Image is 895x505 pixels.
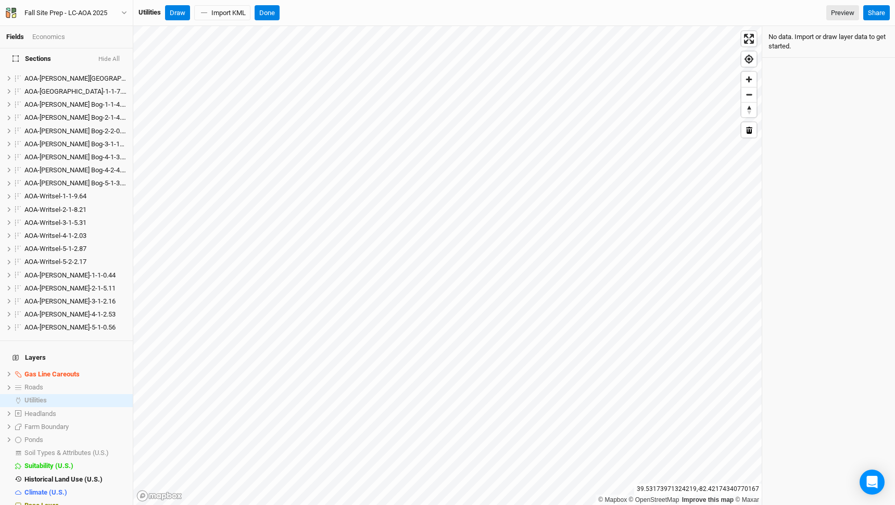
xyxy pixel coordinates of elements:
span: AOA-[PERSON_NAME] Bog-4-2-4.35 [24,166,129,174]
span: Suitability (U.S.) [24,462,73,470]
div: Economics [32,32,65,42]
div: AOA-Wylie Ridge-4-1-2.53 [24,310,127,319]
button: Draw [165,5,190,21]
div: AOA-Wylie Ridge-1-1-0.44 [24,271,127,280]
span: AOA-Writsel-1-1-9.64 [24,192,86,200]
span: AOA-[PERSON_NAME] Bog-4-1-3.19 [24,153,129,161]
div: AOA-Writsel-3-1-5.31 [24,219,127,227]
span: Historical Land Use (U.S.) [24,475,103,483]
div: AOA-Writsel-5-1-2.87 [24,245,127,253]
span: AOA-Writsel-5-2-2.17 [24,258,86,266]
div: AOA-Utzinger Bog-4-1-3.19 [24,153,127,161]
div: AOA-Wylie Ridge-5-1-0.56 [24,323,127,332]
a: Mapbox logo [136,490,182,502]
div: Soil Types & Attributes (U.S.) [24,449,127,457]
div: 39.53173971324219 , -82.42174340770167 [634,484,762,495]
span: AOA-[PERSON_NAME]-1-1-0.44 [24,271,116,279]
a: Improve this map [682,496,734,503]
div: Climate (U.S.) [24,488,127,497]
a: Fields [6,33,24,41]
div: Fall Site Prep - LC-AOA 2025 [24,8,107,18]
canvas: Map [133,26,762,505]
span: AOA-[PERSON_NAME] Bog-3-1-19.4 [24,140,129,148]
button: Zoom out [741,87,757,102]
span: AOA-[PERSON_NAME]-3-1-2.16 [24,297,116,305]
span: Utilities [24,396,47,404]
div: AOA-Utzinger Bog-1-1-4.29 [24,100,127,109]
span: AOA-Writsel-4-1-2.03 [24,232,86,239]
span: Sections [12,55,51,63]
div: Farm Boundary [24,423,127,431]
a: Maxar [735,496,759,503]
button: Import KML [194,5,250,21]
button: Find my location [741,52,757,67]
span: AOA-[PERSON_NAME] Bog-1-1-4.29 [24,100,129,108]
button: Share [863,5,890,21]
span: Soil Types & Attributes (U.S.) [24,449,109,457]
span: Farm Boundary [24,423,69,431]
div: Gas Line Careouts [24,370,127,378]
div: AOA-Utzinger Bog-4-2-4.35 [24,166,127,174]
div: Utilities [138,8,161,17]
button: Zoom in [741,72,757,87]
div: AOA-Writsel-1-1-9.64 [24,192,127,200]
span: AOA-[PERSON_NAME] Bog-5-1-3.01 [24,179,129,187]
div: Suitability (U.S.) [24,462,127,470]
div: Historical Land Use (U.S.) [24,475,127,484]
div: AOA-Scott Creek Falls-2-1-19.09 [24,74,127,83]
h4: Layers [6,347,127,368]
div: Ponds [24,436,127,444]
span: Roads [24,383,43,391]
a: OpenStreetMap [629,496,679,503]
button: Fall Site Prep - LC-AOA 2025 [5,7,128,19]
span: AOA-[PERSON_NAME]-4-1-2.53 [24,310,116,318]
button: Done [255,5,280,21]
span: AOA-Writsel-5-1-2.87 [24,245,86,253]
a: Preview [826,5,859,21]
span: Climate (U.S.) [24,488,67,496]
span: AOA-[PERSON_NAME][GEOGRAPHIC_DATA]-2-1-19.09 [24,74,183,82]
div: Open Intercom Messenger [860,470,885,495]
button: Delete [741,122,757,137]
button: Reset bearing to north [741,102,757,117]
a: Mapbox [598,496,627,503]
span: AOA-[PERSON_NAME]-2-1-5.11 [24,284,116,292]
div: Roads [24,383,127,392]
span: AOA-[PERSON_NAME] Bog-2-2-0.25 [24,127,129,135]
span: Ponds [24,436,43,444]
span: AOA-Writsel-3-1-5.31 [24,219,86,226]
div: AOA-Stone Canyon-1-1-7.37 [24,87,127,96]
div: AOA-Utzinger Bog-5-1-3.01 [24,179,127,187]
button: Hide All [98,56,120,63]
div: AOA-Wylie Ridge-2-1-5.11 [24,284,127,293]
div: AOA-Utzinger Bog-2-2-0.25 [24,127,127,135]
div: AOA-Writsel-4-1-2.03 [24,232,127,240]
button: Enter fullscreen [741,31,757,46]
div: Utilities [24,396,127,405]
span: AOA-Writsel-2-1-8.21 [24,206,86,213]
div: No data. Import or draw layer data to get started. [762,26,895,58]
div: Headlands [24,410,127,418]
div: AOA-Writsel-2-1-8.21 [24,206,127,214]
div: AOA-Utzinger Bog-2-1-4.22 [24,113,127,122]
span: Headlands [24,410,56,418]
div: AOA-Writsel-5-2-2.17 [24,258,127,266]
span: AOA-[PERSON_NAME]-5-1-0.56 [24,323,116,331]
span: AOA-[GEOGRAPHIC_DATA]-1-1-7.37 [24,87,129,95]
span: AOA-[PERSON_NAME] Bog-2-1-4.22 [24,113,129,121]
span: Gas Line Careouts [24,370,80,378]
div: AOA-Wylie Ridge-3-1-2.16 [24,297,127,306]
span: Reset bearing to north [741,103,757,117]
div: AOA-Utzinger Bog-3-1-19.4 [24,140,127,148]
